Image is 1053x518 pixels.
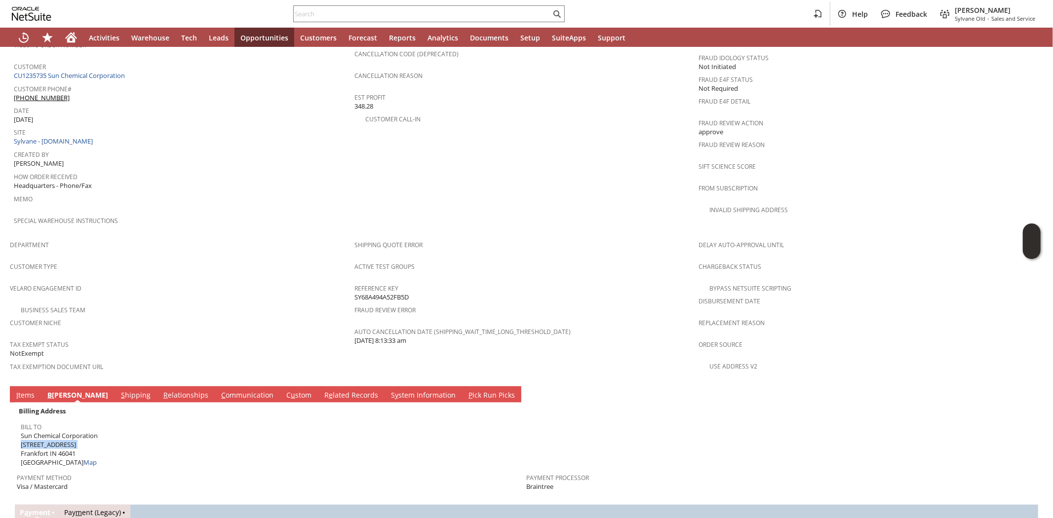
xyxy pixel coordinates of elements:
[955,15,985,22] span: Sylvane Old
[1023,242,1041,259] span: Oracle Guided Learning Widget. To move around, please hold and drag
[14,217,118,225] a: Special Warehouse Instructions
[709,284,791,293] a: Bypass NetSuite Scripting
[343,28,383,47] a: Forecast
[121,390,125,400] span: S
[14,93,70,102] a: [PHONE_NUMBER]
[83,458,97,467] a: Map
[21,431,98,467] span: Sun Chemical Corporation [STREET_ADDRESS] Frankfort IN 46041 [GEOGRAPHIC_DATA]
[466,390,517,401] a: Pick Run Picks
[354,241,423,249] a: Shipping Quote Error
[175,28,203,47] a: Tech
[221,390,226,400] span: C
[64,508,121,517] a: Payment (Legacy)
[17,405,523,417] div: Billing Address
[14,137,95,146] a: Sylvane - [DOMAIN_NAME]
[14,390,37,401] a: Items
[527,482,554,491] span: Braintree
[10,319,61,327] a: Customer Niche
[14,63,46,71] a: Customer
[294,8,551,20] input: Search
[20,508,50,517] a: Payment
[14,173,78,181] a: How Order Received
[14,115,33,124] span: [DATE]
[552,33,586,42] span: SuiteApps
[24,508,28,517] span: a
[10,363,103,371] a: Tax Exemption Document URL
[354,262,415,271] a: Active Test Groups
[125,28,175,47] a: Warehouse
[203,28,234,47] a: Leads
[161,390,211,401] a: Relationships
[1023,223,1041,259] iframe: Click here to launch Oracle Guided Learning Help Panel
[592,28,631,47] a: Support
[21,423,41,431] a: Bill To
[83,28,125,47] a: Activities
[470,33,508,42] span: Documents
[14,85,72,93] a: Customer Phone#
[17,482,68,491] span: Visa / Mastercard
[89,33,119,42] span: Activities
[329,390,333,400] span: e
[527,474,589,482] a: Payment Processor
[699,119,763,127] a: Fraud Review Action
[354,306,416,314] a: Fraud Review Error
[65,32,77,43] svg: Home
[291,390,295,400] span: u
[422,28,464,47] a: Analytics
[14,195,33,203] a: Memo
[389,33,416,42] span: Reports
[709,362,757,370] a: Use Address V2
[14,107,29,115] a: Date
[354,50,459,58] a: Cancellation Code (deprecated)
[464,28,514,47] a: Documents
[354,93,386,102] a: Est Profit
[468,390,472,400] span: P
[699,75,753,84] a: Fraud E4F Status
[389,390,458,401] a: System Information
[10,284,81,293] a: Velaro Engagement ID
[300,33,337,42] span: Customers
[17,474,72,482] a: Payment Method
[294,28,343,47] a: Customers
[21,306,85,314] a: Business Sales Team
[14,128,26,137] a: Site
[12,7,51,21] svg: logo
[546,28,592,47] a: SuiteApps
[699,297,760,305] a: Disbursement Date
[209,33,229,42] span: Leads
[598,33,625,42] span: Support
[383,28,422,47] a: Reports
[699,184,758,192] a: From Subscription
[991,15,1035,22] span: Sales and Service
[354,328,571,336] a: Auto Cancellation Date (shipping_wait_time_long_threshold_date)
[322,390,381,401] a: Related Records
[131,33,169,42] span: Warehouse
[709,206,788,214] a: Invalid Shipping Address
[699,84,738,93] span: Not Required
[514,28,546,47] a: Setup
[284,390,314,401] a: Custom
[955,5,1035,15] span: [PERSON_NAME]
[234,28,294,47] a: Opportunities
[354,72,423,80] a: Cancellation Reason
[699,54,769,62] a: Fraud Idology Status
[354,293,409,302] span: SY68A494A52FB5D
[520,33,540,42] span: Setup
[395,390,398,400] span: y
[852,9,868,19] span: Help
[987,15,989,22] span: -
[349,33,377,42] span: Forecast
[699,262,761,271] a: Chargeback Status
[699,241,784,249] a: Delay Auto-Approval Until
[10,340,69,349] a: Tax Exempt Status
[36,28,59,47] div: Shortcuts
[699,127,723,137] span: approve
[181,33,197,42] span: Tech
[118,390,153,401] a: Shipping
[14,159,64,168] span: [PERSON_NAME]
[76,508,82,517] span: m
[219,390,276,401] a: Communication
[16,390,18,400] span: I
[699,162,756,171] a: Sift Science Score
[18,32,30,43] svg: Recent Records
